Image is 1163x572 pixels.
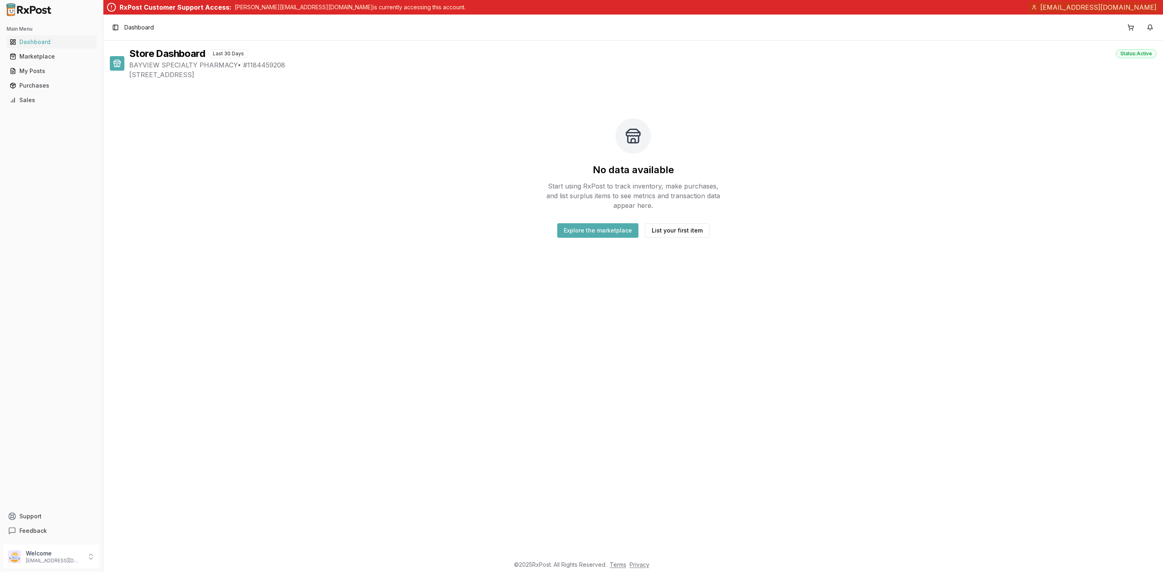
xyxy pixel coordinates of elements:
[26,549,82,557] p: Welcome
[235,3,466,11] p: [PERSON_NAME][EMAIL_ADDRESS][DOMAIN_NAME] is currently accessing this account.
[1040,2,1157,12] span: [EMAIL_ADDRESS][DOMAIN_NAME]
[610,561,626,568] a: Terms
[10,96,93,104] div: Sales
[8,550,21,563] img: User avatar
[10,52,93,61] div: Marketplace
[6,93,97,107] a: Sales
[3,3,55,16] img: RxPost Logo
[19,527,47,535] span: Feedback
[10,67,93,75] div: My Posts
[543,181,724,210] p: Start using RxPost to track inventory, make purchases, and list surplus items to see metrics and ...
[557,223,638,238] button: Explore the marketplace
[630,561,649,568] a: Privacy
[3,50,100,63] button: Marketplace
[124,23,154,31] span: Dashboard
[208,49,248,58] div: Last 30 Days
[10,82,93,90] div: Purchases
[3,65,100,78] button: My Posts
[129,60,1157,70] span: BAYVIEW SPECIALTY PHARMACY • # 1184459208
[6,26,97,32] h2: Main Menu
[124,23,154,31] nav: breadcrumb
[129,70,1157,80] span: [STREET_ADDRESS]
[129,47,205,60] h1: Store Dashboard
[3,36,100,48] button: Dashboard
[3,524,100,538] button: Feedback
[3,79,100,92] button: Purchases
[26,557,82,564] p: [EMAIL_ADDRESS][DOMAIN_NAME]
[3,94,100,107] button: Sales
[645,223,710,238] button: List your first item
[1116,49,1157,58] div: Status: Active
[6,35,97,49] a: Dashboard
[6,78,97,93] a: Purchases
[6,64,97,78] a: My Posts
[6,49,97,64] a: Marketplace
[593,163,674,176] h2: No data available
[10,38,93,46] div: Dashboard
[3,509,100,524] button: Support
[120,2,231,12] div: RxPost Customer Support Access:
